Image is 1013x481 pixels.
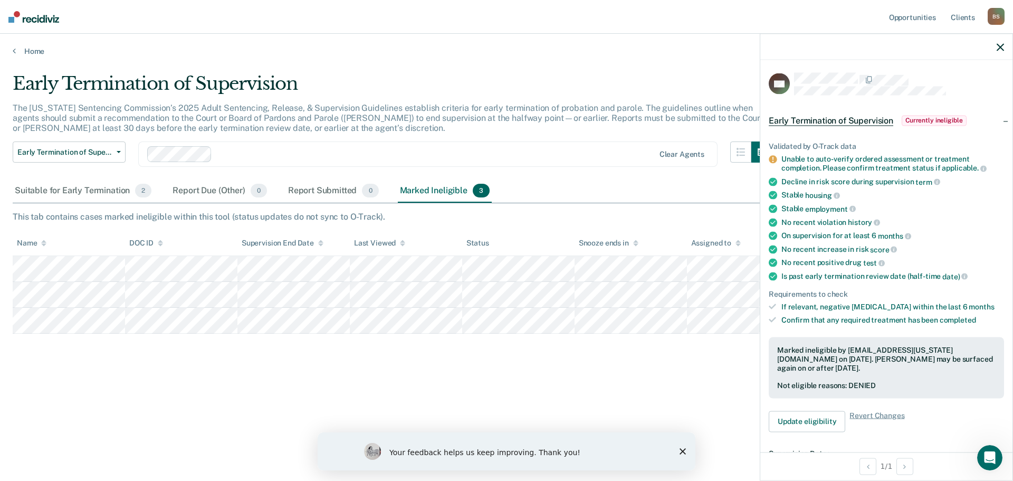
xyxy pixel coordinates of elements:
[769,449,1004,458] dt: Supervision Dates
[473,184,490,197] span: 3
[915,177,940,186] span: term
[769,411,845,432] button: Update eligibility
[466,239,489,248] div: Status
[977,445,1002,470] iframe: Intercom live chat
[660,150,704,159] div: Clear agents
[13,73,772,103] div: Early Termination of Supervision
[777,345,996,372] div: Marked ineligible by [EMAIL_ADDRESS][US_STATE][DOMAIN_NAME] on [DATE]. [PERSON_NAME] may be surfa...
[13,212,1000,222] div: This tab contains cases marked ineligible within this tool (status updates do not sync to O-Track).
[781,177,1004,186] div: Decline in risk score during supervision
[17,148,112,157] span: Early Termination of Supervision
[251,184,267,197] span: 0
[781,191,1004,200] div: Stable
[863,259,885,267] span: test
[354,239,405,248] div: Last Viewed
[13,180,154,203] div: Suitable for Early Termination
[129,239,163,248] div: DOC ID
[398,180,492,203] div: Marked Ineligible
[769,142,1004,150] div: Validated by O-Track data
[170,180,269,203] div: Report Due (Other)
[135,184,151,197] span: 2
[988,8,1005,25] div: B S
[777,381,996,390] div: Not eligible reasons: DENIED
[781,231,1004,241] div: On supervision for at least 6
[17,239,46,248] div: Name
[760,103,1012,137] div: Early Termination of SupervisionCurrently ineligible
[940,316,976,324] span: completed
[870,245,897,253] span: score
[286,180,381,203] div: Report Submitted
[769,289,1004,298] div: Requirements to check
[781,244,1004,254] div: No recent increase in risk
[362,184,378,197] span: 0
[781,204,1004,213] div: Stable
[781,258,1004,268] div: No recent positive drug
[969,303,994,311] span: months
[769,115,893,126] span: Early Termination of Supervision
[781,155,1004,173] div: Unable to auto-verify ordered assessment or treatment completion. Please confirm treatment status...
[859,458,876,475] button: Previous Opportunity
[848,218,880,227] span: history
[8,11,59,23] img: Recidiviz
[691,239,741,248] div: Assigned to
[13,103,763,133] p: The [US_STATE] Sentencing Commission’s 2025 Adult Sentencing, Release, & Supervision Guidelines e...
[781,271,1004,281] div: Is past early termination review date (half-time
[942,272,968,280] span: date)
[805,204,855,213] span: employment
[760,452,1012,480] div: 1 / 1
[805,191,840,200] span: housing
[781,303,1004,312] div: If relevant, negative [MEDICAL_DATA] within the last 6
[902,115,967,126] span: Currently ineligible
[579,239,638,248] div: Snooze ends in
[781,316,1004,325] div: Confirm that any required treatment has been
[849,411,904,432] span: Revert Changes
[896,458,913,475] button: Next Opportunity
[781,218,1004,227] div: No recent violation
[13,46,1000,56] a: Home
[878,231,911,240] span: months
[318,432,695,470] iframe: Survey by Kim from Recidiviz
[242,239,323,248] div: Supervision End Date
